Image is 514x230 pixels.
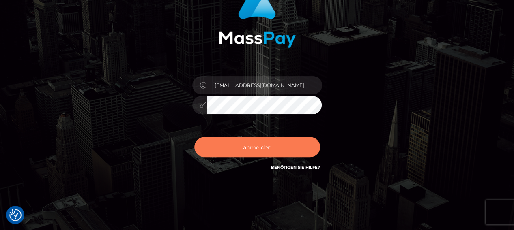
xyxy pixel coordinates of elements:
[207,76,322,94] input: Benutzername...
[243,143,271,151] font: anmelden
[9,209,22,221] button: Einwilligungspräferenzen
[271,165,320,170] a: Benötigen Sie Hilfe?
[194,137,320,157] button: anmelden
[9,209,22,221] img: Zustimmungsschaltfläche erneut aufrufen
